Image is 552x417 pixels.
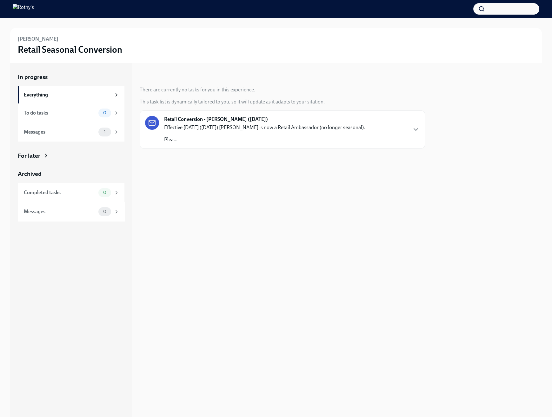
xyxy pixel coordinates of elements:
[100,129,110,134] span: 1
[140,98,325,105] div: This task list is dynamically tailored to you, so it will update as it adapts to your sitation.
[18,152,124,160] a: For later
[13,4,34,14] img: Rothy's
[18,152,40,160] div: For later
[164,124,365,131] p: Effective [DATE] ([DATE]) [PERSON_NAME] is now a Retail Ambassador (no longer seasonal).
[99,110,110,115] span: 0
[18,73,124,81] a: In progress
[140,73,170,81] div: In progress
[18,202,124,221] a: Messages0
[18,122,124,142] a: Messages1
[99,209,110,214] span: 0
[24,91,111,98] div: Everything
[24,129,96,136] div: Messages
[24,109,96,116] div: To do tasks
[24,208,96,215] div: Messages
[18,44,122,55] h3: Retail Seasonal Conversion
[24,189,96,196] div: Completed tasks
[18,183,124,202] a: Completed tasks0
[18,36,58,43] h6: [PERSON_NAME]
[18,103,124,122] a: To do tasks0
[164,116,268,123] strong: Retail Conversion - [PERSON_NAME] ([DATE])
[164,136,365,143] p: Plea...
[140,86,255,93] div: There are currently no tasks for you in this experience.
[18,170,124,178] a: Archived
[99,190,110,195] span: 0
[18,86,124,103] a: Everything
